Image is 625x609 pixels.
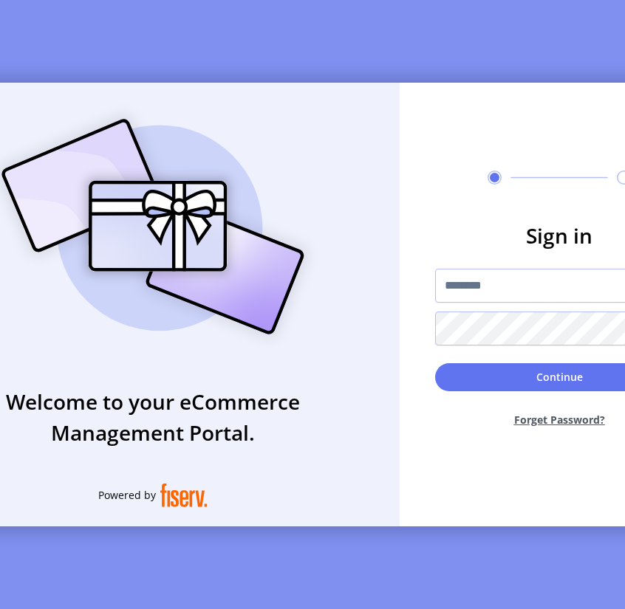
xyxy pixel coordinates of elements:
[98,487,156,503] span: Powered by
